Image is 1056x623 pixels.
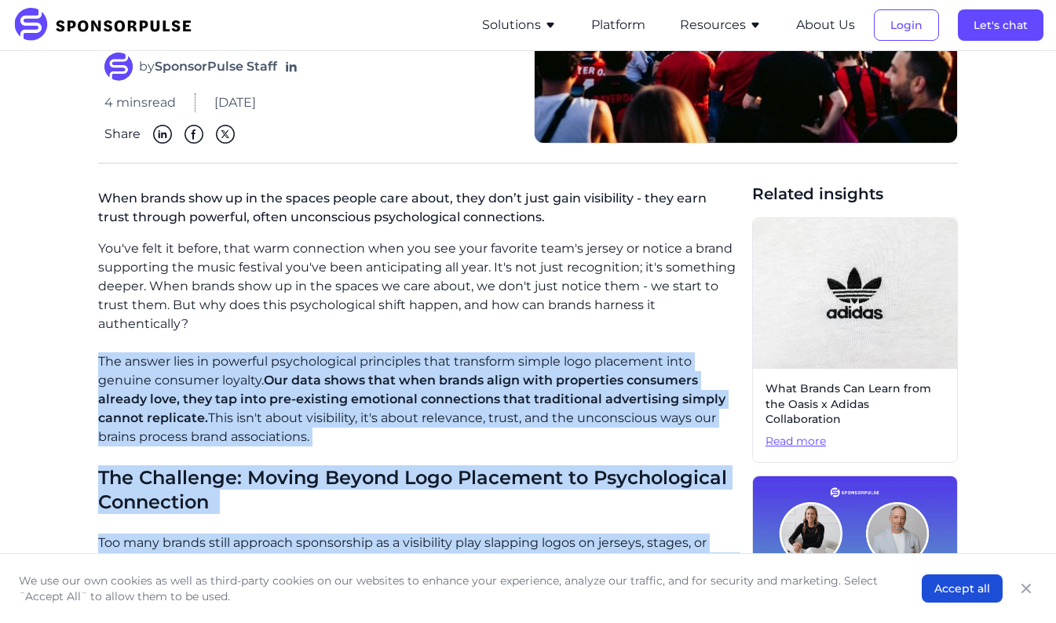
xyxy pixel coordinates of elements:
img: Facebook [185,125,203,144]
span: What Brands Can Learn from the Oasis x Adidas Collaboration [766,381,945,428]
a: Login [874,18,939,32]
img: Christian Wiediger, courtesy of Unsplash [753,218,957,369]
button: Resources [680,16,762,35]
span: Related insights [752,183,958,205]
strong: SponsorPulse Staff [155,59,277,74]
button: About Us [796,16,855,35]
button: Solutions [482,16,557,35]
span: Our data shows that when brands align with properties consumers already love, they tap into pre-e... [98,373,725,425]
iframe: Chat Widget [977,548,1056,623]
button: Accept all [922,574,1003,603]
p: Too many brands still approach sponsorship as a visibility play slapping logos on jerseys, stages... [98,534,740,609]
p: The answer lies in powerful psychological principles that transform simple logo placement into ge... [98,352,740,446]
p: You've felt it before, that warm connection when you see your favorite team's jersey or notice a ... [98,239,740,333]
button: Let's chat [958,9,1043,41]
a: About Us [796,18,855,32]
p: We use our own cookies as well as third-party cookies on our websites to enhance your experience,... [19,573,890,604]
a: Platform [591,18,645,32]
a: What Brands Can Learn from the Oasis x Adidas CollaborationRead more [752,217,958,462]
a: Follow on LinkedIn [283,59,299,75]
span: Read more [766,434,945,450]
span: Share [104,125,141,144]
span: [DATE] [214,93,256,112]
span: by [139,57,277,76]
a: Let's chat [958,18,1043,32]
button: Platform [591,16,645,35]
img: Linkedin [153,125,172,144]
p: When brands show up in the spaces people care about, they don’t just gain visibility - they earn ... [98,183,740,239]
img: Twitter [216,125,235,144]
img: SponsorPulse [13,8,203,42]
img: SponsorPulse Staff [104,53,133,81]
span: The Challenge: Moving Beyond Logo Placement to Psychological Connection [98,466,727,513]
span: 4 mins read [104,93,176,112]
button: Login [874,9,939,41]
